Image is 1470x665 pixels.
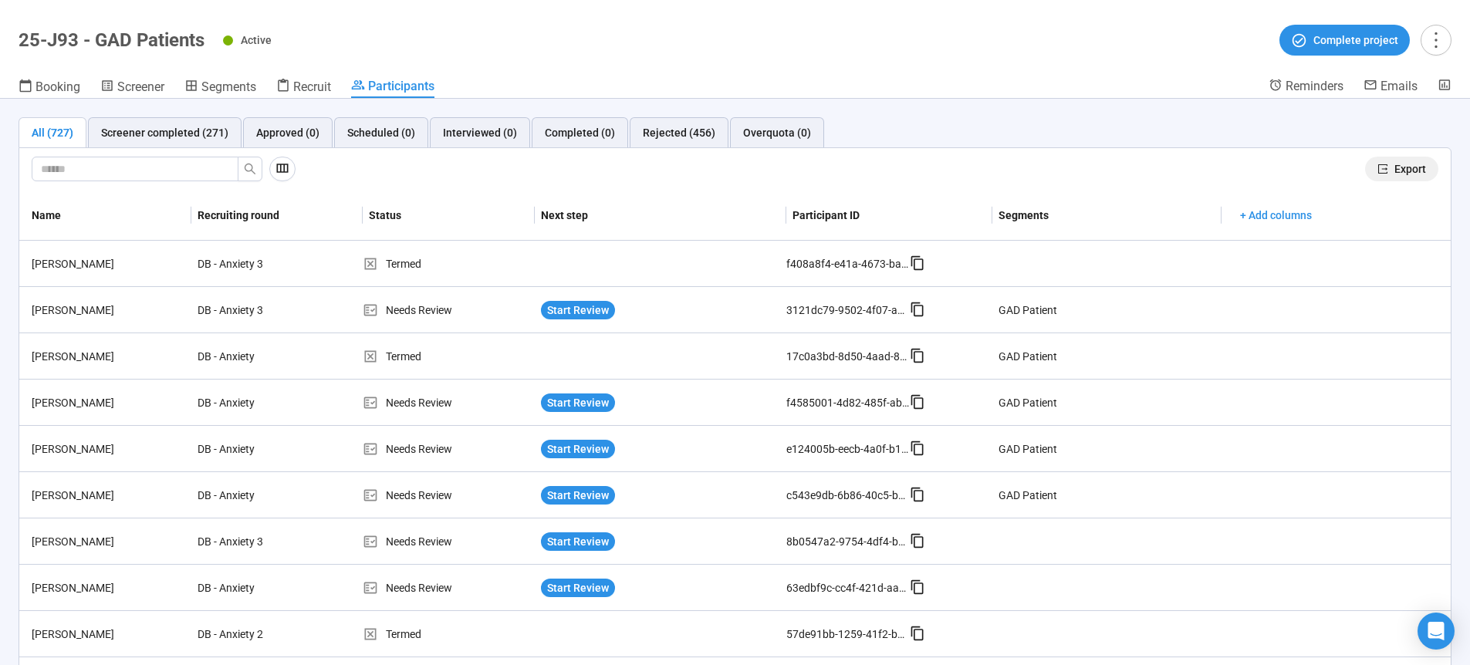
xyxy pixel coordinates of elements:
[1377,164,1388,174] span: export
[786,487,910,504] div: c543e9db-6b86-40c5-b7dc-1f2333c76b95
[1418,613,1455,650] div: Open Intercom Messenger
[1364,78,1418,96] a: Emails
[191,527,307,556] div: DB - Anxiety 3
[992,191,1222,241] th: Segments
[1228,203,1324,228] button: + Add columns
[541,532,615,551] button: Start Review
[32,124,73,141] div: All (727)
[541,393,615,412] button: Start Review
[351,78,434,98] a: Participants
[1365,157,1438,181] button: exportExport
[100,78,164,98] a: Screener
[786,191,992,241] th: Participant ID
[547,302,609,319] span: Start Review
[547,487,609,504] span: Start Review
[19,191,191,241] th: Name
[535,191,786,241] th: Next step
[1286,79,1343,93] span: Reminders
[1240,207,1312,224] span: + Add columns
[19,29,204,51] h1: 25-J93 - GAD Patients
[25,579,191,596] div: [PERSON_NAME]
[786,394,910,411] div: f4585001-4d82-485f-ab26-8cc34aa7601f
[541,579,615,597] button: Start Review
[276,78,331,98] a: Recruit
[547,441,609,457] span: Start Review
[191,434,307,464] div: DB - Anxiety
[191,619,307,649] div: DB - Anxiety 2
[1269,78,1343,96] a: Reminders
[541,440,615,458] button: Start Review
[363,533,535,550] div: Needs Review
[443,124,517,141] div: Interviewed (0)
[363,394,535,411] div: Needs Review
[25,394,191,411] div: [PERSON_NAME]
[999,487,1057,504] div: GAD Patient
[293,79,331,94] span: Recruit
[25,302,191,319] div: [PERSON_NAME]
[363,487,535,504] div: Needs Review
[201,79,256,94] span: Segments
[363,441,535,457] div: Needs Review
[786,579,910,596] div: 63edbf9c-cc4f-421d-aabc-63fda0a00604
[1279,25,1410,56] button: Complete project
[363,626,535,643] div: Termed
[184,78,256,98] a: Segments
[25,255,191,272] div: [PERSON_NAME]
[363,348,535,365] div: Termed
[1380,79,1418,93] span: Emails
[547,533,609,550] span: Start Review
[19,78,80,98] a: Booking
[256,124,319,141] div: Approved (0)
[999,441,1057,457] div: GAD Patient
[191,249,307,278] div: DB - Anxiety 3
[545,124,615,141] div: Completed (0)
[244,163,256,175] span: search
[786,533,910,550] div: 8b0547a2-9754-4df4-be9c-b6d7510f6a8b
[238,157,262,181] button: search
[191,388,307,417] div: DB - Anxiety
[786,302,910,319] div: 3121dc79-9502-4f07-a91a-181235b3b47b
[25,487,191,504] div: [PERSON_NAME]
[786,626,910,643] div: 57de91bb-1259-41f2-ba60-b292a4d9aaf0
[101,124,228,141] div: Screener completed (271)
[117,79,164,94] span: Screener
[1313,32,1398,49] span: Complete project
[786,441,910,457] div: e124005b-eecb-4a0f-b17f-bfe515af2107
[363,255,535,272] div: Termed
[191,295,307,325] div: DB - Anxiety 3
[541,486,615,505] button: Start Review
[241,34,272,46] span: Active
[191,191,363,241] th: Recruiting round
[1394,160,1426,177] span: Export
[363,191,535,241] th: Status
[363,302,535,319] div: Needs Review
[643,124,715,141] div: Rejected (456)
[786,348,910,365] div: 17c0a3bd-8d50-4aad-8da7-1fabc3141f97
[547,394,609,411] span: Start Review
[999,394,1057,411] div: GAD Patient
[743,124,811,141] div: Overquota (0)
[363,579,535,596] div: Needs Review
[191,342,307,371] div: DB - Anxiety
[25,533,191,550] div: [PERSON_NAME]
[786,255,910,272] div: f408a8f4-e41a-4673-ba8f-cbbfbb616401
[999,348,1057,365] div: GAD Patient
[999,302,1057,319] div: GAD Patient
[1421,25,1451,56] button: more
[541,301,615,319] button: Start Review
[25,441,191,457] div: [PERSON_NAME]
[191,573,307,603] div: DB - Anxiety
[25,626,191,643] div: [PERSON_NAME]
[1425,29,1446,50] span: more
[547,579,609,596] span: Start Review
[191,481,307,510] div: DB - Anxiety
[347,124,415,141] div: Scheduled (0)
[368,79,434,93] span: Participants
[25,348,191,365] div: [PERSON_NAME]
[35,79,80,94] span: Booking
